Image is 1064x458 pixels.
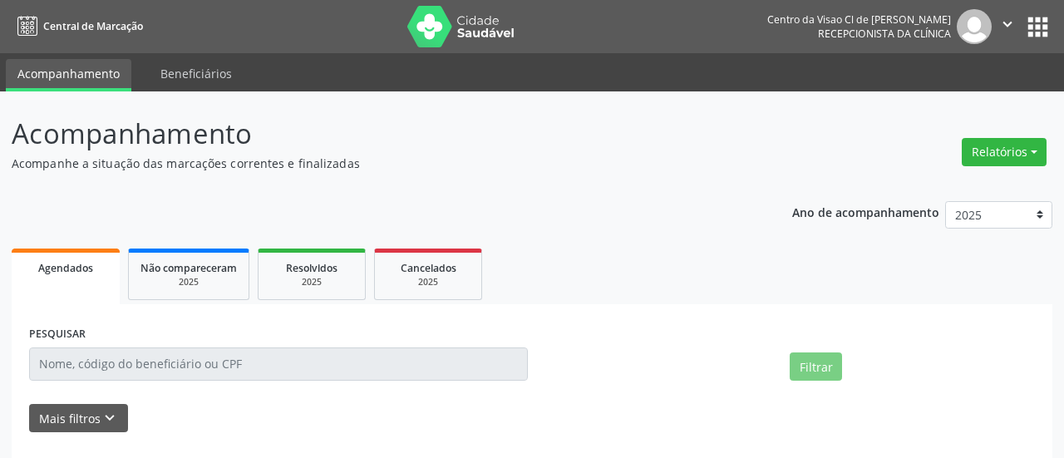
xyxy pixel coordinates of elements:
p: Acompanhamento [12,113,740,155]
div: 2025 [140,276,237,288]
p: Ano de acompanhamento [792,201,939,222]
span: Cancelados [401,261,456,275]
button: apps [1023,12,1052,42]
a: Central de Marcação [12,12,143,40]
a: Beneficiários [149,59,244,88]
button: Filtrar [790,352,842,381]
span: Não compareceram [140,261,237,275]
span: Recepcionista da clínica [818,27,951,41]
i:  [998,15,1017,33]
button:  [992,9,1023,44]
div: 2025 [270,276,353,288]
div: Centro da Visao Cl de [PERSON_NAME] [767,12,951,27]
span: Agendados [38,261,93,275]
img: img [957,9,992,44]
label: PESQUISAR [29,322,86,347]
i: keyboard_arrow_down [101,409,119,427]
input: Nome, código do beneficiário ou CPF [29,347,528,381]
p: Acompanhe a situação das marcações correntes e finalizadas [12,155,740,172]
button: Mais filtroskeyboard_arrow_down [29,404,128,433]
span: Central de Marcação [43,19,143,33]
span: Resolvidos [286,261,337,275]
button: Relatórios [962,138,1047,166]
a: Acompanhamento [6,59,131,91]
div: 2025 [387,276,470,288]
